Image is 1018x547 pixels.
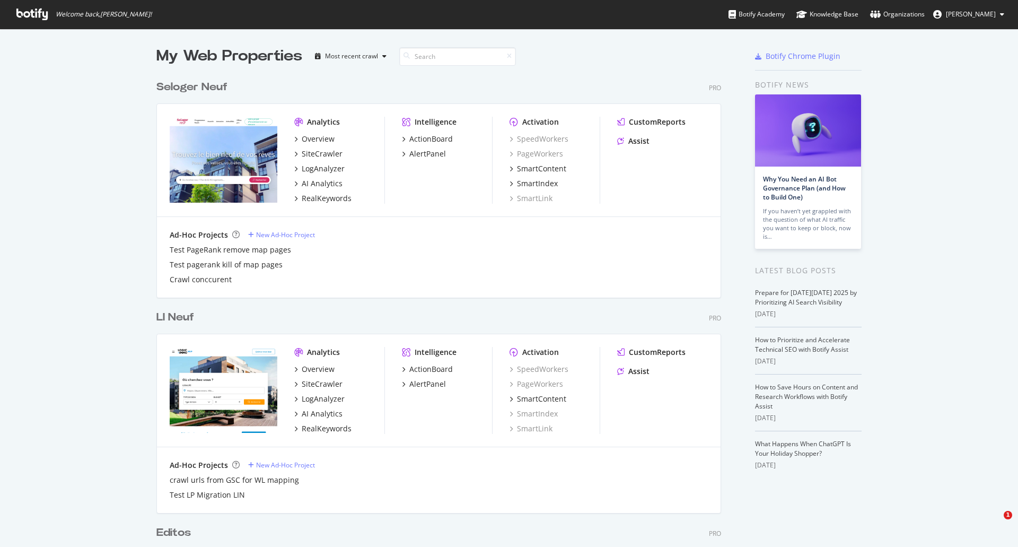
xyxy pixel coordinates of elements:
a: AI Analytics [294,178,343,189]
a: Why You Need an AI Bot Governance Plan (and How to Build One) [763,175,846,202]
div: [DATE] [755,357,862,366]
div: [DATE] [755,309,862,319]
div: SiteCrawler [302,149,343,159]
div: [DATE] [755,461,862,470]
a: SmartLink [510,193,552,204]
a: SmartIndex [510,409,558,419]
a: Assist [617,366,650,377]
a: PageWorkers [510,149,563,159]
div: Pro [709,314,721,323]
div: Most recent crawl [325,53,378,59]
div: LogAnalyzer [302,394,345,404]
button: [PERSON_NAME] [925,6,1013,23]
div: [DATE] [755,413,862,423]
div: If you haven’t yet grappled with the question of what AI traffic you want to keep or block, now is… [763,207,853,241]
div: ActionBoard [409,364,453,375]
div: Activation [522,117,559,127]
a: Test PageRank remove map pages [170,245,291,255]
div: Organizations [870,9,925,20]
a: Seloger Neuf [156,80,232,95]
a: What Happens When ChatGPT Is Your Holiday Shopper? [755,439,851,458]
div: Analytics [307,347,340,358]
div: Overview [302,364,335,375]
div: Ad-Hoc Projects [170,460,228,471]
a: ActionBoard [402,364,453,375]
div: Assist [628,136,650,146]
span: Anthony Lunay [946,10,996,19]
div: AlertPanel [409,379,446,389]
a: LogAnalyzer [294,163,345,174]
a: AlertPanel [402,149,446,159]
a: AI Analytics [294,409,343,419]
div: Botify Chrome Plugin [766,51,840,62]
a: Editos [156,525,195,541]
div: My Web Properties [156,46,302,67]
a: How to Prioritize and Accelerate Technical SEO with Botify Assist [755,335,850,354]
input: Search [399,47,516,66]
a: CustomReports [617,347,686,358]
div: SiteCrawler [302,379,343,389]
iframe: Intercom live chat [982,511,1007,536]
a: Overview [294,364,335,375]
a: SpeedWorkers [510,364,568,375]
a: ActionBoard [402,134,453,144]
div: AI Analytics [302,409,343,419]
div: SmartContent [517,394,566,404]
a: Test pagerank kill of map pages [170,259,283,270]
div: AlertPanel [409,149,446,159]
div: LI Neuf [156,310,194,325]
div: Activation [522,347,559,358]
a: Test LP Migration LIN [170,490,245,500]
div: New Ad-Hoc Project [256,461,315,470]
div: Knowledge Base [796,9,858,20]
div: SmartContent [517,163,566,174]
img: neuf.logic-immo.com [170,347,277,433]
div: PageWorkers [510,379,563,389]
div: CustomReports [629,117,686,127]
img: Why You Need an AI Bot Governance Plan (and How to Build One) [755,94,861,167]
div: Pro [709,83,721,92]
a: Overview [294,134,335,144]
a: CustomReports [617,117,686,127]
div: Editos [156,525,191,541]
div: New Ad-Hoc Project [256,230,315,239]
a: How to Save Hours on Content and Research Workflows with Botify Assist [755,383,858,411]
div: Pro [709,529,721,538]
a: SmartContent [510,163,566,174]
div: Latest Blog Posts [755,265,862,276]
a: AlertPanel [402,379,446,389]
div: Ad-Hoc Projects [170,230,228,240]
a: crawl urls from GSC for WL mapping [170,475,299,485]
div: Assist [628,366,650,377]
div: SmartIndex [517,178,558,189]
div: Botify Academy [729,9,785,20]
a: Assist [617,136,650,146]
a: LogAnalyzer [294,394,345,404]
img: selogerneuf.com [170,117,277,203]
div: Overview [302,134,335,144]
a: SpeedWorkers [510,134,568,144]
button: Most recent crawl [311,48,391,65]
div: RealKeywords [302,423,352,434]
span: Welcome back, [PERSON_NAME] ! [56,10,152,19]
a: SmartLink [510,423,552,434]
a: SmartIndex [510,178,558,189]
div: Intelligence [415,347,457,358]
a: New Ad-Hoc Project [248,230,315,239]
div: AI Analytics [302,178,343,189]
div: LogAnalyzer [302,163,345,174]
a: RealKeywords [294,193,352,204]
a: Crawl conccurent [170,274,232,285]
a: LI Neuf [156,310,198,325]
div: RealKeywords [302,193,352,204]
